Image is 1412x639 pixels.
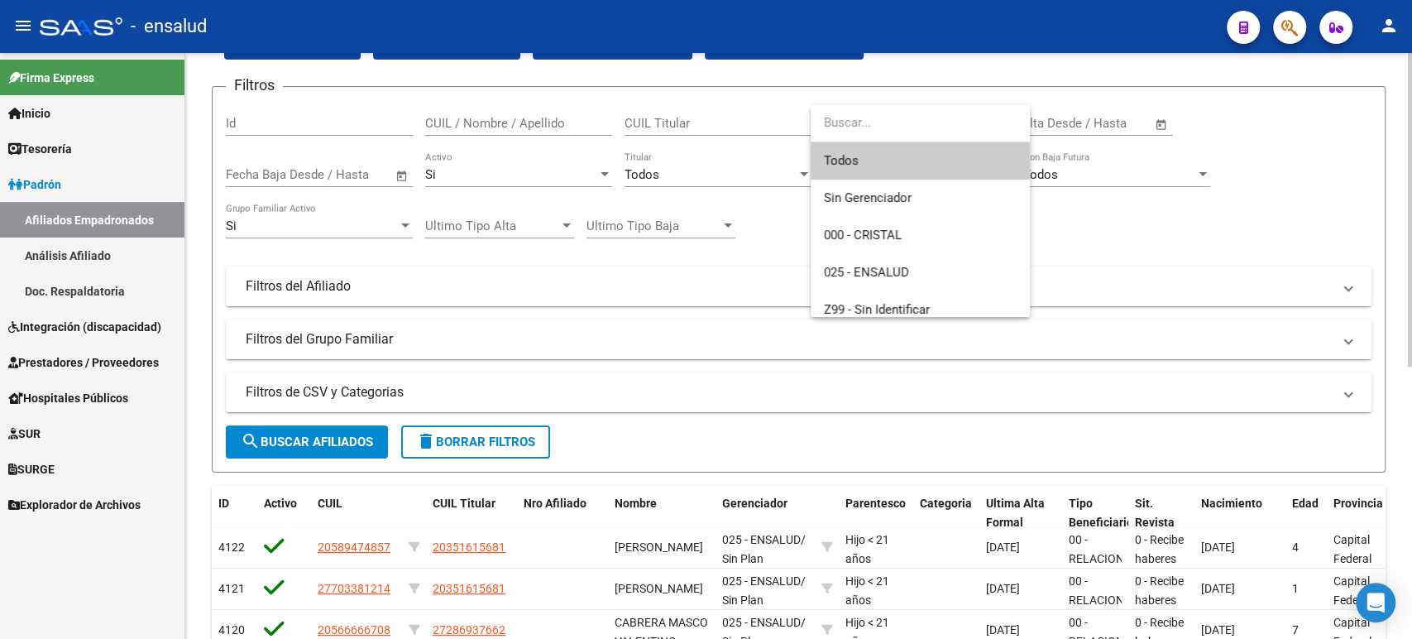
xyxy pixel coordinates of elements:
[811,103,1030,141] input: dropdown search
[824,190,912,205] span: Sin Gerenciador
[1356,583,1395,622] div: Open Intercom Messenger
[824,228,902,243] span: 000 - CRISTAL
[824,302,930,317] span: Z99 - Sin Identificar
[824,142,1017,180] span: Todos
[824,265,909,280] span: 025 - ENSALUD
